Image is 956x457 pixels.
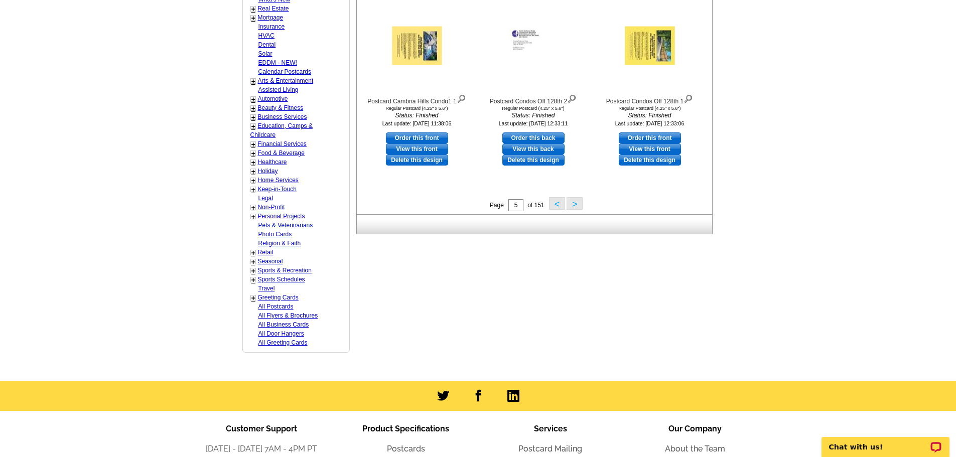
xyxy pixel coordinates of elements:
a: Delete this design [502,155,565,166]
small: Last update: [DATE] 11:38:06 [382,120,452,126]
a: Food & Beverage [258,149,305,157]
img: view design details [567,92,577,103]
a: Dental [258,41,276,48]
a: + [251,149,255,158]
a: + [251,159,255,167]
a: View this front [386,143,448,155]
a: Delete this design [386,155,448,166]
a: Home Services [258,177,299,184]
a: All Door Hangers [258,330,304,337]
a: Travel [258,285,275,292]
a: Retail [258,249,274,256]
a: About the Team [665,444,725,453]
button: > [567,197,583,210]
a: + [251,168,255,176]
a: Keep-in-Touch [258,186,297,193]
a: Insurance [258,23,285,30]
a: + [251,122,255,130]
a: Calendar Postcards [258,68,311,75]
a: Photo Cards [258,231,292,238]
a: use this design [619,132,681,143]
a: Greeting Cards [258,294,299,301]
a: Mortgage [258,14,284,21]
a: Financial Services [258,140,307,147]
a: Pets & Veterinarians [258,222,313,229]
a: use this design [386,132,448,143]
img: Postcard Cambria Hills Condo1 1 [392,27,442,65]
span: Our Company [668,424,722,433]
a: All Postcards [258,303,294,310]
a: + [251,5,255,13]
a: Real Estate [258,5,289,12]
a: Arts & Entertainment [258,77,314,84]
a: All Business Cards [258,321,309,328]
a: + [251,276,255,284]
span: Customer Support [226,424,297,433]
span: Services [534,424,567,433]
i: Status: Finished [595,111,705,120]
a: + [251,267,255,275]
a: Seasonal [258,258,283,265]
a: + [251,258,255,266]
small: Last update: [DATE] 12:33:11 [499,120,568,126]
a: Holiday [258,168,278,175]
a: + [251,213,255,221]
a: All Greeting Cards [258,339,308,346]
a: + [251,77,255,85]
a: + [251,294,255,302]
a: Legal [258,195,273,202]
a: + [251,14,255,22]
button: < [549,197,565,210]
img: view design details [457,92,466,103]
a: Business Services [258,113,307,120]
a: View this front [619,143,681,155]
img: Postcard Condos Off 128th 1 [625,27,675,65]
a: Assisted Living [258,86,299,93]
a: Sports & Recreation [258,267,312,274]
a: Non-Profit [258,204,285,211]
a: + [251,249,255,257]
a: Education, Camps & Childcare [250,122,313,138]
a: Solar [258,50,272,57]
img: Postcard Condos Off 128th 2 [508,27,559,65]
a: Sports Schedules [258,276,305,283]
a: All Flyers & Brochures [258,312,318,319]
a: use this design [502,132,565,143]
a: + [251,104,255,112]
div: Regular Postcard (4.25" x 5.6") [362,106,472,111]
div: Postcard Cambria Hills Condo1 1 [362,92,472,106]
small: Last update: [DATE] 12:33:06 [615,120,685,126]
i: Status: Finished [362,111,472,120]
a: HVAC [258,32,275,39]
a: Personal Projects [258,213,305,220]
a: View this back [502,143,565,155]
a: Automotive [258,95,288,102]
iframe: LiveChat chat widget [815,425,956,457]
a: + [251,95,255,103]
a: Delete this design [619,155,681,166]
a: + [251,186,255,194]
a: Religion & Faith [258,240,301,247]
li: [DATE] - [DATE] 7AM - 4PM PT [189,443,334,455]
a: Postcard Mailing [518,444,582,453]
a: Postcards [387,444,425,453]
span: Page [490,202,504,209]
a: EDDM - NEW! [258,59,297,66]
a: Healthcare [258,159,287,166]
i: Status: Finished [478,111,589,120]
a: + [251,113,255,121]
a: + [251,204,255,212]
img: view design details [684,92,693,103]
a: + [251,177,255,185]
span: of 151 [527,202,544,209]
div: Postcard Condos Off 128th 2 [478,92,589,106]
div: Regular Postcard (4.25" x 5.6") [478,106,589,111]
div: Regular Postcard (4.25" x 5.6") [595,106,705,111]
div: Postcard Condos Off 128th 1 [595,92,705,106]
a: Beauty & Fitness [258,104,304,111]
span: Product Specifications [362,424,449,433]
a: + [251,140,255,148]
